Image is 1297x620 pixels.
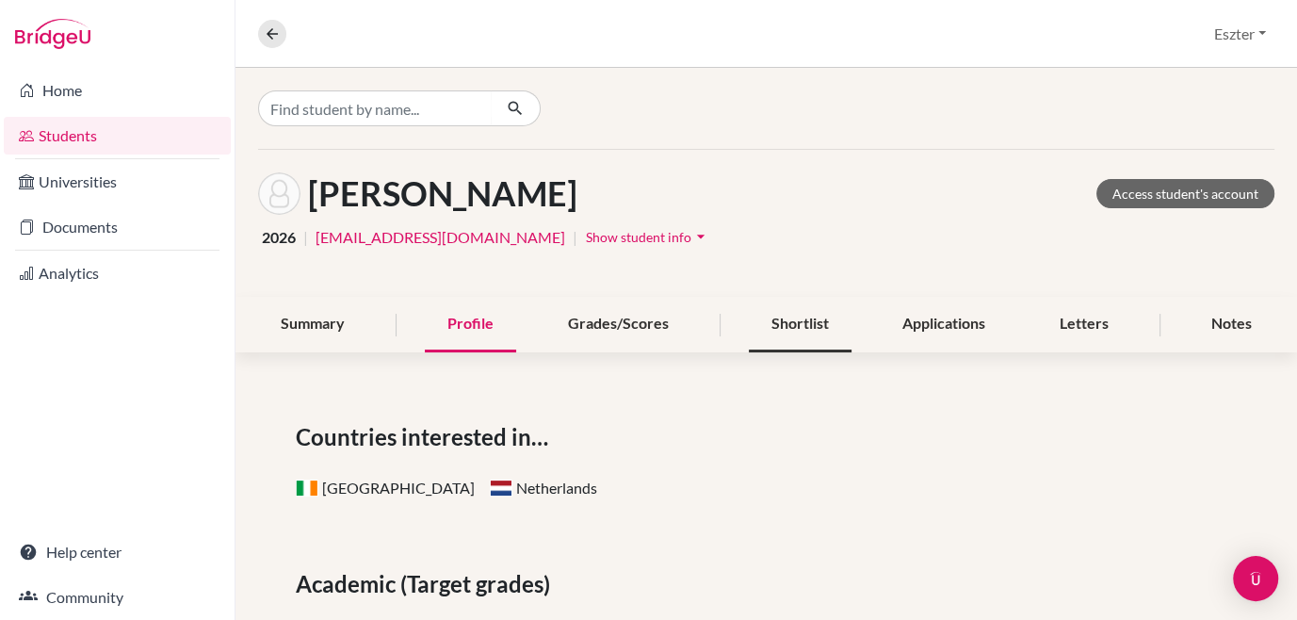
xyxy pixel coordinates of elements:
[1037,297,1131,352] div: Letters
[1206,16,1274,52] button: Eszter
[691,227,710,246] i: arrow_drop_down
[258,172,300,215] img: Lili Berczeli's avatar
[308,173,577,214] h1: [PERSON_NAME]
[586,229,691,245] span: Show student info
[262,226,296,249] span: 2026
[4,117,231,155] a: Students
[296,420,556,454] span: Countries interested in…
[4,579,231,616] a: Community
[258,297,367,352] div: Summary
[258,90,492,126] input: Find student by name...
[545,297,691,352] div: Grades/Scores
[749,297,851,352] div: Shortlist
[4,208,231,246] a: Documents
[490,479,597,497] span: Netherlands
[303,226,308,249] span: |
[296,567,558,601] span: Academic (Target grades)
[1189,297,1274,352] div: Notes
[316,226,565,249] a: [EMAIL_ADDRESS][DOMAIN_NAME]
[296,479,475,497] span: [GEOGRAPHIC_DATA]
[585,222,711,252] button: Show student infoarrow_drop_down
[4,254,231,292] a: Analytics
[1096,179,1274,208] a: Access student's account
[4,72,231,109] a: Home
[573,226,577,249] span: |
[490,480,512,497] span: Netherlands
[296,480,318,497] span: Ireland
[4,163,231,201] a: Universities
[425,297,516,352] div: Profile
[15,19,90,49] img: Bridge-U
[1233,556,1278,601] div: Open Intercom Messenger
[880,297,1008,352] div: Applications
[4,533,231,571] a: Help center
